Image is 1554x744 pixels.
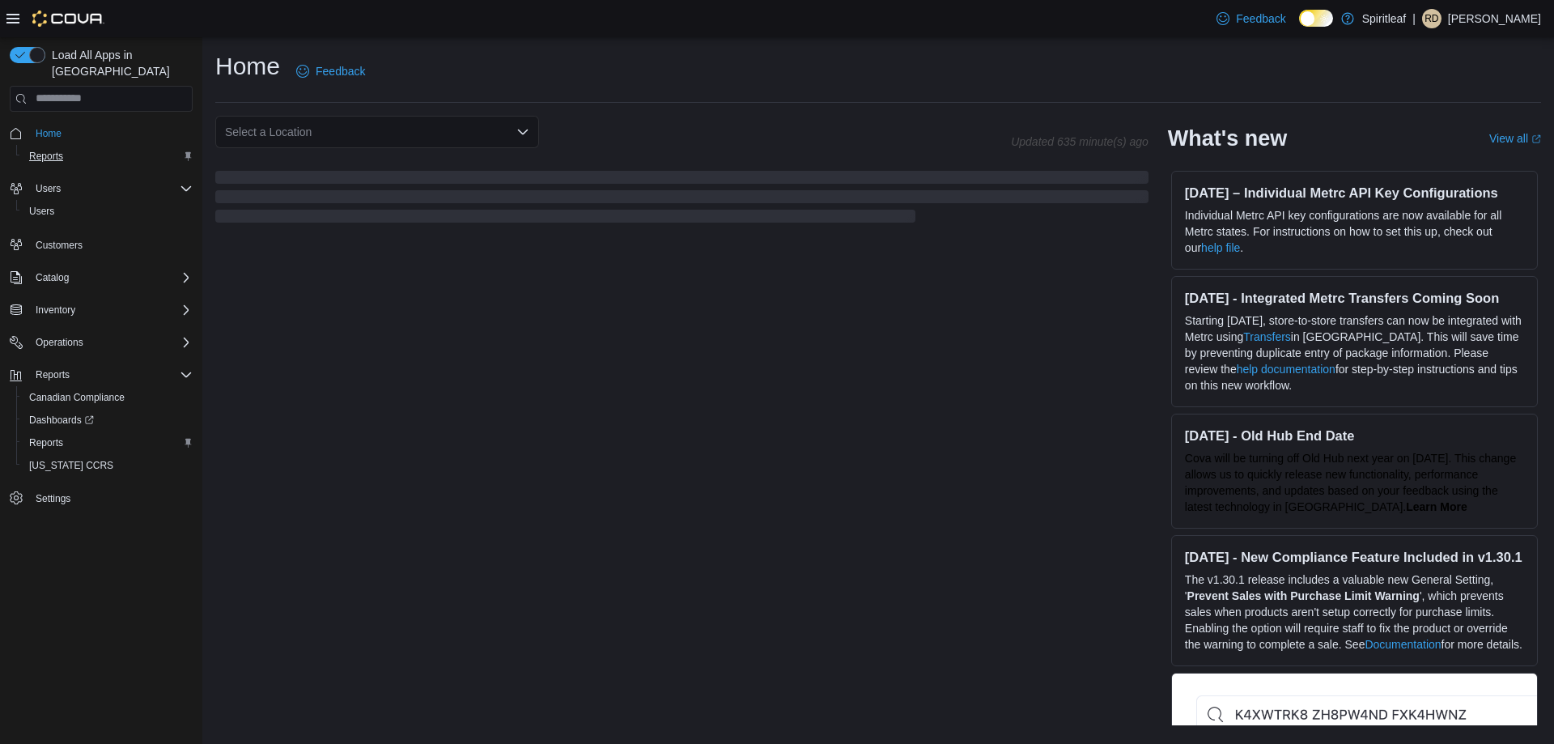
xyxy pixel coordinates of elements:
button: Reports [16,145,199,168]
a: Learn More [1406,500,1467,513]
a: Feedback [290,55,372,87]
a: View allExternal link [1489,132,1541,145]
a: Dashboards [23,410,100,430]
span: Reports [29,150,63,163]
span: Operations [36,336,83,349]
a: Home [29,124,68,143]
svg: External link [1531,134,1541,144]
button: Operations [29,333,90,352]
span: Feedback [316,63,365,79]
p: The v1.30.1 release includes a valuable new General Setting, ' ', which prevents sales when produ... [1185,572,1524,653]
span: Feedback [1236,11,1285,27]
p: [PERSON_NAME] [1448,9,1541,28]
button: Settings [3,487,199,510]
a: help file [1201,241,1240,254]
button: Home [3,121,199,145]
span: RD [1424,9,1438,28]
h1: Home [215,50,280,83]
h3: [DATE] - Integrated Metrc Transfers Coming Soon [1185,290,1524,306]
span: Cova will be turning off Old Hub next year on [DATE]. This change allows us to quickly release ne... [1185,452,1516,513]
a: [US_STATE] CCRS [23,456,120,475]
span: Home [29,123,193,143]
span: Users [29,205,54,218]
span: Reports [29,365,193,385]
button: Users [16,200,199,223]
h3: [DATE] - New Compliance Feature Included in v1.30.1 [1185,549,1524,565]
div: Ravi D [1422,9,1441,28]
a: Users [23,202,61,221]
h3: [DATE] - Old Hub End Date [1185,427,1524,444]
span: Washington CCRS [23,456,193,475]
span: Inventory [29,300,193,320]
span: Catalog [29,268,193,287]
a: Settings [29,489,77,508]
p: | [1412,9,1416,28]
span: Reports [36,368,70,381]
button: Reports [29,365,76,385]
span: [US_STATE] CCRS [29,459,113,472]
a: Customers [29,236,89,255]
span: Canadian Compliance [23,388,193,407]
strong: Prevent Sales with Purchase Limit Warning [1187,589,1420,602]
span: Catalog [36,271,69,284]
span: Users [36,182,61,195]
span: Inventory [36,304,75,317]
button: Inventory [29,300,82,320]
button: Customers [3,232,199,256]
span: Dashboards [23,410,193,430]
a: Reports [23,147,70,166]
img: Cova [32,11,104,27]
a: Reports [23,433,70,453]
button: Users [3,177,199,200]
span: Loading [215,174,1149,226]
p: Updated 635 minute(s) ago [1011,135,1149,148]
a: Dashboards [16,409,199,432]
button: Reports [16,432,199,454]
a: Canadian Compliance [23,388,131,407]
button: [US_STATE] CCRS [16,454,199,477]
a: Documentation [1365,638,1441,651]
h3: [DATE] – Individual Metrc API Key Configurations [1185,185,1524,201]
a: Feedback [1210,2,1292,35]
button: Canadian Compliance [16,386,199,409]
span: Dashboards [29,414,94,427]
span: Canadian Compliance [29,391,125,404]
span: Customers [36,239,83,252]
span: Load All Apps in [GEOGRAPHIC_DATA] [45,47,193,79]
span: Customers [29,234,193,254]
span: Reports [29,436,63,449]
span: Operations [29,333,193,352]
button: Users [29,179,67,198]
button: Operations [3,331,199,354]
nav: Complex example [10,115,193,552]
p: Individual Metrc API key configurations are now available for all Metrc states. For instructions ... [1185,207,1524,256]
button: Reports [3,363,199,386]
input: Dark Mode [1299,10,1333,27]
button: Open list of options [516,125,529,138]
a: Transfers [1243,330,1291,343]
a: help documentation [1237,363,1335,376]
p: Spiritleaf [1362,9,1406,28]
button: Catalog [3,266,199,289]
button: Catalog [29,268,75,287]
span: Settings [29,488,193,508]
span: Home [36,127,62,140]
span: Users [29,179,193,198]
button: Inventory [3,299,199,321]
span: Reports [23,433,193,453]
span: Users [23,202,193,221]
h2: What's new [1168,125,1287,151]
span: Settings [36,492,70,505]
span: Reports [23,147,193,166]
span: Dark Mode [1299,27,1300,28]
p: Starting [DATE], store-to-store transfers can now be integrated with Metrc using in [GEOGRAPHIC_D... [1185,312,1524,393]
